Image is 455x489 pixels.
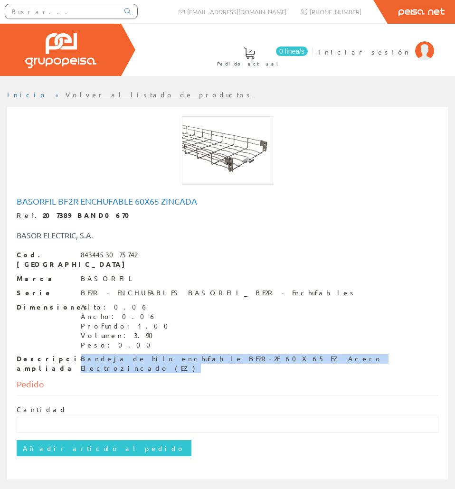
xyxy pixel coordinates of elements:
[17,354,74,373] span: Descripción ampliada
[17,274,74,283] span: Marca
[17,405,67,414] label: Cantidad
[17,250,74,269] span: Cod. [GEOGRAPHIC_DATA]
[81,331,174,340] div: Volumen: 3.90
[17,378,438,395] div: Pedido
[43,211,136,219] strong: 207389 BAND0670
[17,302,74,312] span: Dimensiones
[5,4,119,19] input: Buscar...
[17,440,191,456] input: Añadir artículo al pedido
[318,47,410,56] span: Iniciar sesión
[217,59,282,68] span: Pedido actual
[318,39,434,48] a: Iniciar sesión
[81,354,438,373] div: Bandeja de hilo enchufable BF2R-2F 60X65 EZ Acero Electrozincado (EZ)
[310,8,361,16] span: [PHONE_NUMBER]
[182,116,273,185] img: Foto artículo Basorfil Bf2r Enchufable 60x65 Zincada (192x144)
[81,321,174,331] div: Profundo: 1.00
[7,90,47,99] a: Inicio
[81,274,137,283] div: BASORFIL
[81,288,357,298] div: BF2R - ENCHUFABLES BASORFIL_ BF2R - Enchufables
[17,288,74,298] span: Serie
[25,33,96,68] img: Grupo Peisa
[81,312,174,321] div: Ancho: 0.06
[81,250,137,260] div: 8434453075742
[17,197,438,206] h1: Basorfil Bf2r Enchufable 60x65 Zincada
[81,302,174,312] div: Alto: 0.06
[187,8,286,16] span: [EMAIL_ADDRESS][DOMAIN_NAME]
[9,230,446,241] div: BASOR ELECTRIC, S.A.
[17,211,438,220] div: Ref.
[81,340,174,350] div: Peso: 0.00
[276,47,308,56] span: 0 línea/s
[66,90,253,99] a: Volver al listado de productos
